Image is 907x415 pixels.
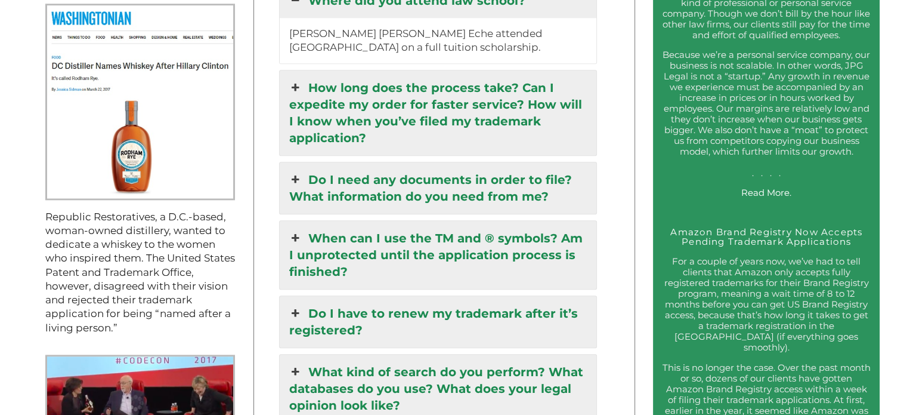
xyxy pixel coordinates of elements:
[670,226,862,248] a: Amazon Brand Registry Now Accepts Pending Trademark Applications
[280,221,596,289] a: When can I use the TM and ® symbols? Am I unprotected until the application process is finished?
[280,162,596,214] a: Do I need any documents in order to file? What information do you need from me?
[280,18,596,64] div: Where did you attend law school?
[741,187,791,198] a: Read More.
[289,27,587,55] p: [PERSON_NAME] [PERSON_NAME] Eche attended [GEOGRAPHIC_DATA] on a full tuition scholarship.
[662,256,871,353] p: For a couple of years now, we’ve had to tell clients that Amazon only accepts fully registered tr...
[45,210,235,335] p: Republic Restoratives, a D.C.-based, woman-owned distillery, wanted to dedicate a whiskey to the ...
[45,4,235,201] img: Rodham Rye People Screenshot
[280,296,596,348] a: Do I have to renew my trademark after it’s registered?
[662,50,871,179] p: Because we’re a personal service company, our business is not scalable. In other words, JPG Legal...
[280,70,596,155] a: How long does the process take? Can I expedite my order for faster service? How will I know when ...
